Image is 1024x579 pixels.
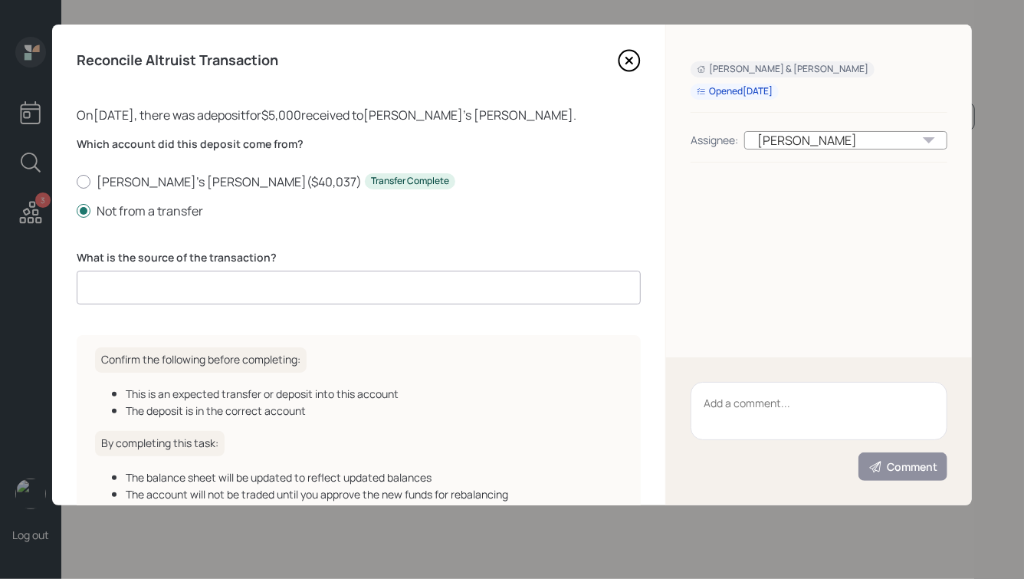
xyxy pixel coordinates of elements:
label: Not from a transfer [77,202,641,219]
div: On [DATE] , there was a deposit for $5,000 received to [PERSON_NAME]'s [PERSON_NAME] . [77,106,641,124]
div: Transfer Complete [371,175,449,188]
div: The balance sheet will be updated to reflect updated balances [126,469,622,485]
div: [PERSON_NAME] [744,131,947,150]
div: [PERSON_NAME] & [PERSON_NAME] [697,63,868,76]
h6: By completing this task: [95,431,225,456]
label: [PERSON_NAME]'s [PERSON_NAME] ( $40,037 ) [77,173,641,190]
div: Comment [868,459,937,475]
div: The deposit is in the correct account [126,403,622,419]
div: This is an expected transfer or deposit into this account [126,386,622,402]
h6: Confirm the following before completing: [95,347,307,373]
div: The account will not be traded until you approve the new funds for rebalancing [126,486,622,502]
h4: Reconcile Altruist Transaction [77,52,278,69]
button: Comment [858,452,947,481]
div: Assignee: [691,132,738,148]
label: What is the source of the transaction? [77,250,641,265]
div: Opened [DATE] [697,85,773,98]
label: Which account did this deposit come from? [77,137,641,152]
